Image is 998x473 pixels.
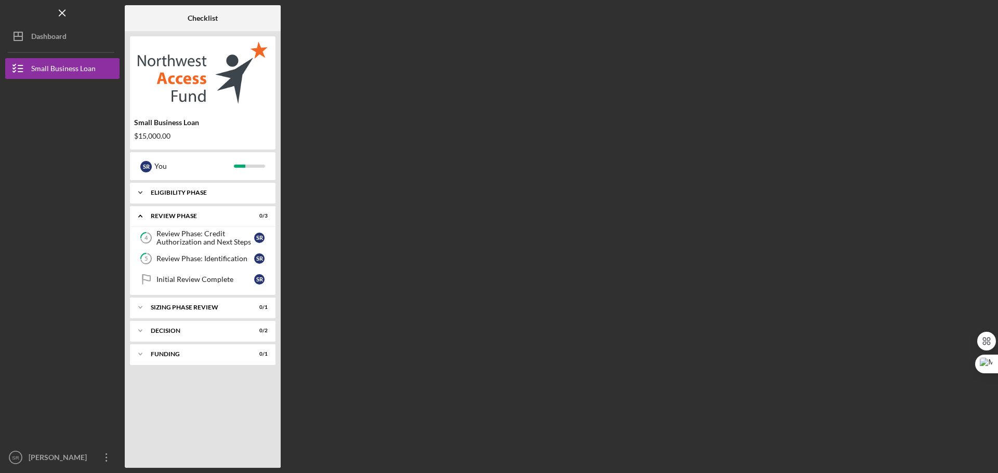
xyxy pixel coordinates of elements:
[5,58,120,79] button: Small Business Loan
[134,118,271,127] div: Small Business Loan
[154,157,234,175] div: You
[5,26,120,47] button: Dashboard
[151,304,242,310] div: Sizing Phase Review
[31,26,67,49] div: Dashboard
[151,190,262,196] div: Eligibility Phase
[156,275,254,283] div: Initial Review Complete
[135,248,270,269] a: 5Review Phase: IdentificationSR
[249,328,268,334] div: 0 / 2
[134,132,271,140] div: $15,000.00
[140,161,152,172] div: S R
[145,255,148,262] tspan: 5
[31,58,96,82] div: Small Business Loan
[254,253,265,264] div: S R
[249,304,268,310] div: 0 / 1
[188,14,218,22] b: Checklist
[135,269,270,290] a: Initial Review CompleteSR
[151,213,242,219] div: REVIEW PHASE
[254,233,265,243] div: S R
[254,274,265,285] div: S R
[130,42,275,104] img: Product logo
[135,227,270,248] a: 4Review Phase: Credit Authorization and Next StepsSR
[249,213,268,219] div: 0 / 3
[5,447,120,468] button: SR[PERSON_NAME]
[145,235,148,241] tspan: 4
[151,328,242,334] div: Decision
[151,351,242,357] div: Funding
[249,351,268,357] div: 0 / 1
[26,447,94,470] div: [PERSON_NAME]
[156,254,254,263] div: Review Phase: Identification
[156,229,254,246] div: Review Phase: Credit Authorization and Next Steps
[12,455,19,461] text: SR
